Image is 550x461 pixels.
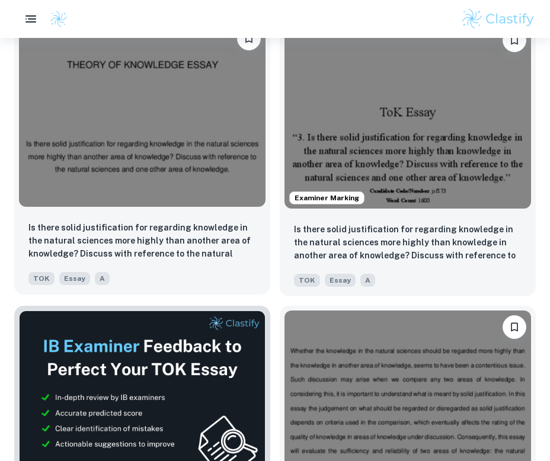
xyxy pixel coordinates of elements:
button: Please log in to bookmark exemplars [503,28,526,52]
img: Clastify logo [461,7,536,31]
span: Essay [325,274,356,287]
span: Examiner Marking [290,193,364,203]
a: Examiner MarkingPlease log in to bookmark exemplarsIs there solid justification for regarding kno... [280,19,536,296]
img: Clastify logo [50,10,68,28]
button: Please log in to bookmark exemplars [503,315,526,339]
img: TOK Essay example thumbnail: Is there solid justification for regardi [19,22,266,207]
a: Please log in to bookmark exemplarsIs there solid justification for regarding knowledge in the na... [14,19,270,296]
span: TOK [28,272,55,285]
p: Is there solid justification for regarding knowledge in the natural sciences more highly than ano... [28,221,256,261]
span: A [360,274,375,287]
span: A [95,272,110,285]
span: Essay [59,272,90,285]
a: Clastify logo [43,10,68,28]
img: TOK Essay example thumbnail: Is there solid justification for regardi [284,24,531,209]
button: Please log in to bookmark exemplars [237,27,261,50]
span: TOK [294,274,320,287]
p: Is there solid justification for regarding knowledge in the natural sciences more highly than kno... [294,223,522,263]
